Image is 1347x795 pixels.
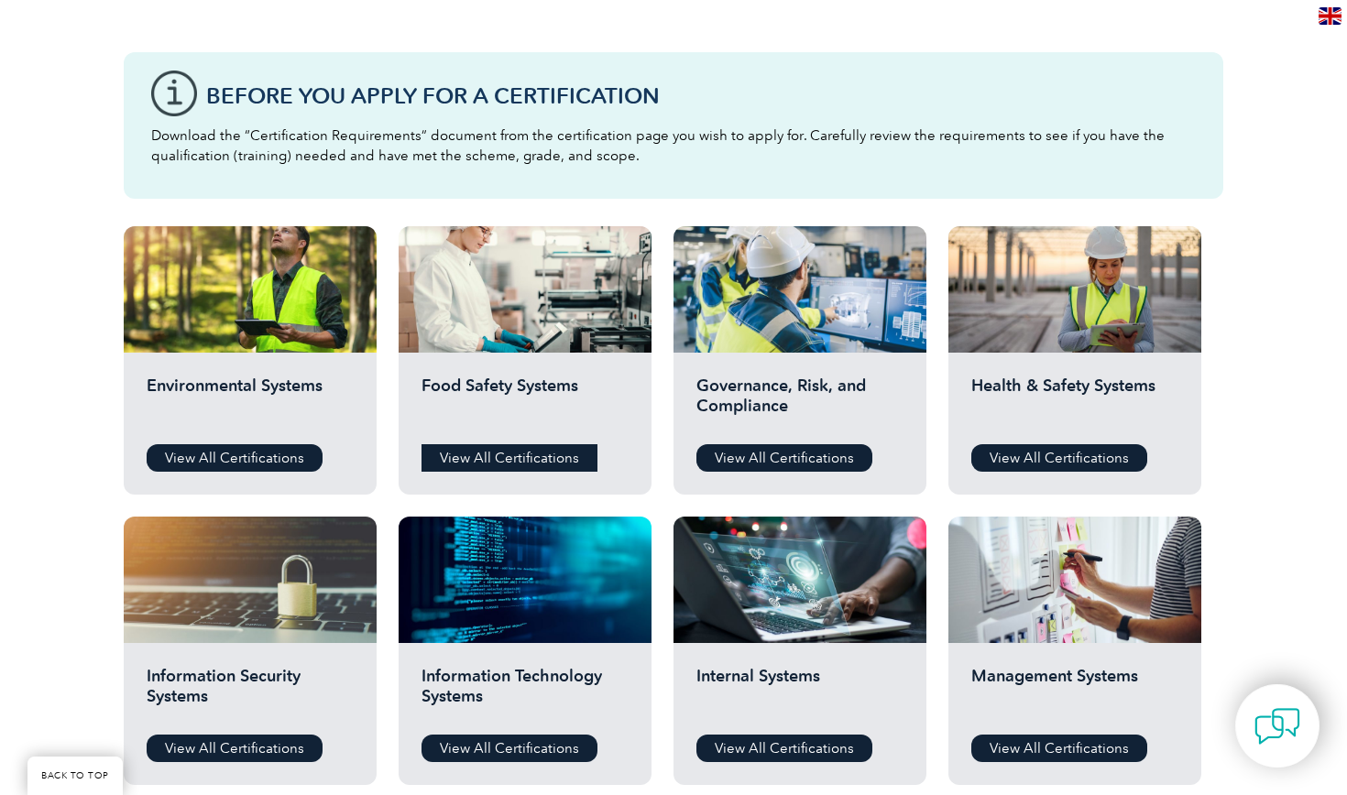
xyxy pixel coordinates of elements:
[1254,703,1300,749] img: contact-chat.png
[696,666,903,721] h2: Internal Systems
[422,376,629,430] h2: Food Safety Systems
[971,735,1147,762] a: View All Certifications
[422,666,629,721] h2: Information Technology Systems
[147,735,323,762] a: View All Certifications
[696,376,903,430] h2: Governance, Risk, and Compliance
[147,444,323,472] a: View All Certifications
[147,666,354,721] h2: Information Security Systems
[27,757,123,795] a: BACK TO TOP
[971,444,1147,472] a: View All Certifications
[422,444,597,472] a: View All Certifications
[696,735,872,762] a: View All Certifications
[1319,7,1342,25] img: en
[206,84,1196,107] h3: Before You Apply For a Certification
[422,735,597,762] a: View All Certifications
[696,444,872,472] a: View All Certifications
[151,125,1196,166] p: Download the “Certification Requirements” document from the certification page you wish to apply ...
[971,666,1178,721] h2: Management Systems
[147,376,354,430] h2: Environmental Systems
[971,376,1178,430] h2: Health & Safety Systems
